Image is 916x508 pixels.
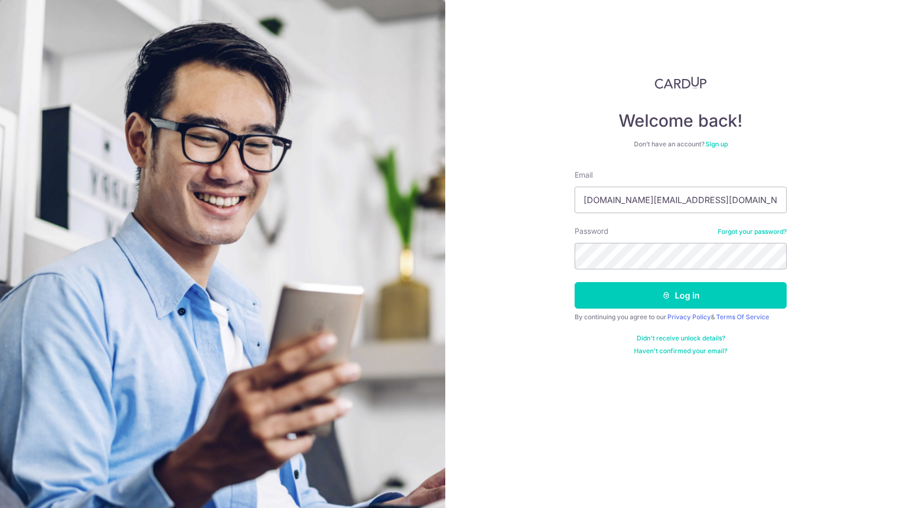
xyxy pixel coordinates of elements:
[655,76,707,89] img: CardUp Logo
[575,110,787,132] h4: Welcome back!
[575,187,787,213] input: Enter your Email
[634,347,727,355] a: Haven't confirmed your email?
[575,226,609,237] label: Password
[637,334,725,343] a: Didn't receive unlock details?
[667,313,711,321] a: Privacy Policy
[575,140,787,148] div: Don’t have an account?
[575,170,593,180] label: Email
[575,313,787,321] div: By continuing you agree to our &
[716,313,769,321] a: Terms Of Service
[706,140,728,148] a: Sign up
[718,227,787,236] a: Forgot your password?
[575,282,787,309] button: Log in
